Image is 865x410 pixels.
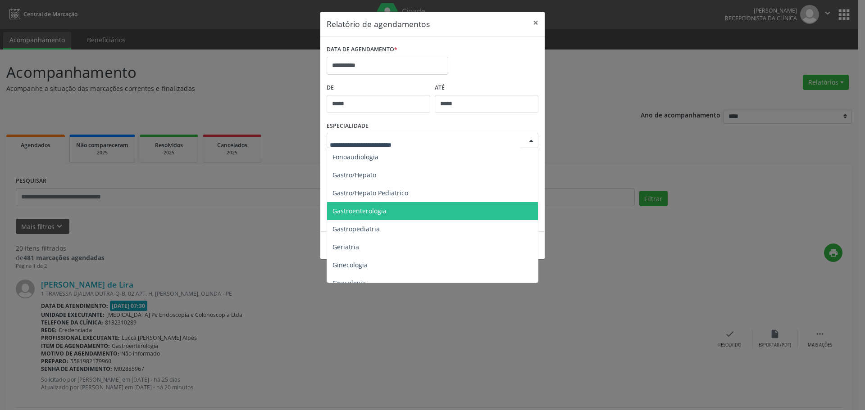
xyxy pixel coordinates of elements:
label: DATA DE AGENDAMENTO [327,43,397,57]
span: Ginecologia [332,261,368,269]
span: Gastro/Hepato [332,171,376,179]
span: Geriatria [332,243,359,251]
h5: Relatório de agendamentos [327,18,430,30]
span: Fonoaudiologia [332,153,378,161]
span: Gnecologia [332,279,366,287]
label: De [327,81,430,95]
label: ESPECIALIDADE [327,119,369,133]
span: Gastropediatria [332,225,380,233]
span: Gastroenterologia [332,207,387,215]
span: Gastro/Hepato Pediatrico [332,189,408,197]
label: ATÉ [435,81,538,95]
button: Close [527,12,545,34]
